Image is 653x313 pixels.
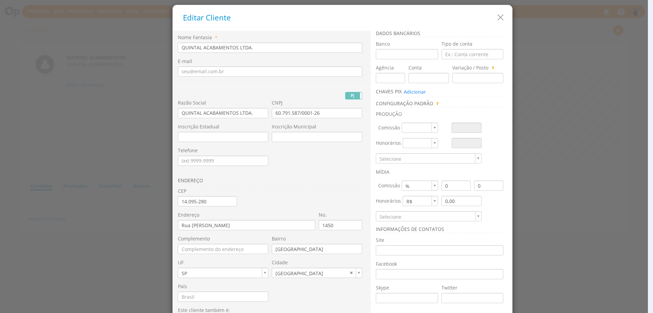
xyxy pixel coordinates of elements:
label: Comissão [376,124,402,131]
a: SP [178,268,268,278]
label: Endereço [178,212,199,218]
h3: CONFIGURAÇÃO PADRÃO [376,101,504,107]
div: Cidade [272,268,362,278]
span: [GEOGRAPHIC_DATA] [272,268,348,279]
label: Conta [408,64,422,71]
h3: ENDEREÇO [178,178,362,184]
span: SP [178,268,259,279]
input: Ex.: Conta corrente [441,49,504,59]
input: (xx) 9999-9999 [178,156,268,166]
a: % [402,181,438,191]
div: MÍDIA [376,169,504,175]
label: Bairro [272,235,286,242]
a: Selecione [376,211,482,221]
label: Inscrição Estadual [178,123,219,130]
label: Facebook [376,261,397,267]
input: seu@email.com.br [178,66,362,77]
label: Complemento [178,235,210,242]
label: CNPJ [272,99,283,106]
input: Brasil [178,292,268,302]
label: Cidade [272,259,288,266]
input: Digite o logradouro do cliente (Rua, Avenida, Alameda) [178,220,315,230]
span: Utilize este campo para informar dados adicionais ou específicos para esta conta. Ex: 013 - Poupança [490,65,494,71]
span: Campo obrigatório [213,34,217,41]
h3: Chaves PIX [376,88,504,97]
label: Skype [376,284,389,291]
a: [GEOGRAPHIC_DATA] [272,268,362,278]
label: País [178,283,187,290]
span: % [402,181,429,191]
label: PJ [346,92,362,99]
span: Selecione [376,154,473,164]
span: Os valores informados abaixo serão preenchidos automaticamente em novos documentos de Produção e ... [433,100,438,107]
span: R$ [403,196,429,207]
label: Honorários [376,140,403,146]
label: Telefone [178,147,198,154]
label: Tipo de conta [441,41,472,47]
label: Comissão [376,182,402,189]
div: PRODUÇÃO [376,111,504,118]
span: Selecione [376,212,473,222]
input: Negociar [474,181,503,191]
label: Inscrição Municipal [272,123,316,130]
input: 00.000.000/0000-00 [272,108,362,118]
label: Nome Fantasia [178,34,212,41]
h5: Editar Cliente [183,14,507,22]
label: Honorários [376,198,403,204]
a: Selecione [376,153,482,163]
label: Site [376,237,384,244]
label: Variação / Posto [452,64,488,71]
label: Twitter [441,284,457,291]
h3: Informações de Contatos [376,226,504,233]
label: UF [178,259,184,266]
label: Agência [376,64,394,71]
input: Complemento do endereço [178,244,268,254]
label: CEP [178,188,186,194]
button: Adicionar [403,88,426,96]
label: No. [319,212,326,218]
a: R$ [403,196,438,206]
h3: Dados bancários [376,31,504,37]
input: 00.000-000 [178,196,237,206]
label: E-mail [178,58,192,65]
label: Banco [376,41,390,47]
label: Razão Social [178,99,206,106]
